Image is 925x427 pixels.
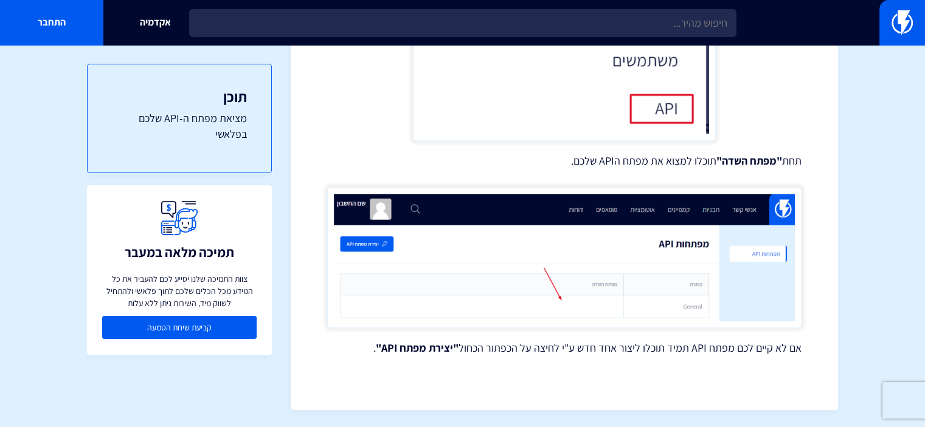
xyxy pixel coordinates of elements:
h3: תוכן [112,89,247,104]
p: אם לא קיים לכם מפתח API תמיד תוכלו ליצור אחד חדש ע"י לחיצה על הכפתור הכחול . [327,340,802,356]
p: תחת תוכלו למצוא את מפתח הAPI שלכם. [327,153,802,169]
a: קביעת שיחת הטמעה [102,316,257,339]
strong: "יצירת מפתח API" [376,341,459,355]
p: צוות התמיכה שלנו יסייע לכם להעביר את כל המידע מכל הכלים שלכם לתוך פלאשי ולהתחיל לשווק מיד, השירות... [102,273,257,309]
h3: תמיכה מלאה במעבר [125,245,234,259]
input: חיפוש מהיר... [189,9,736,37]
strong: "מפתח השדה" [716,154,782,168]
a: מציאת מפתח ה-API שלכם בפלאשי [112,111,247,142]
